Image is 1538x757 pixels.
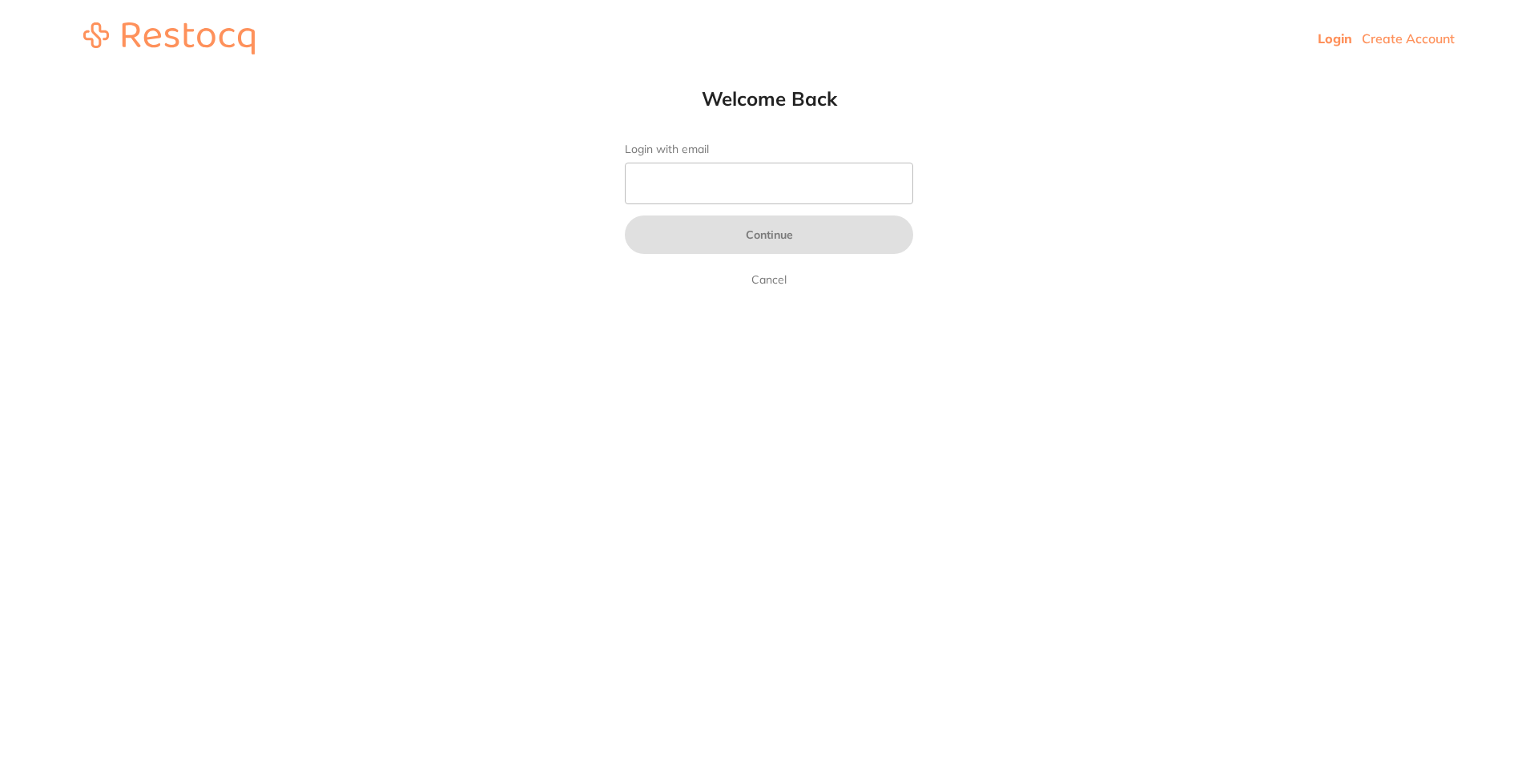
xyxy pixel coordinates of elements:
[1318,30,1352,46] a: Login
[83,22,255,54] img: restocq_logo.svg
[625,215,913,254] button: Continue
[625,143,913,156] label: Login with email
[748,270,790,289] a: Cancel
[1362,30,1455,46] a: Create Account
[593,87,945,111] h1: Welcome Back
